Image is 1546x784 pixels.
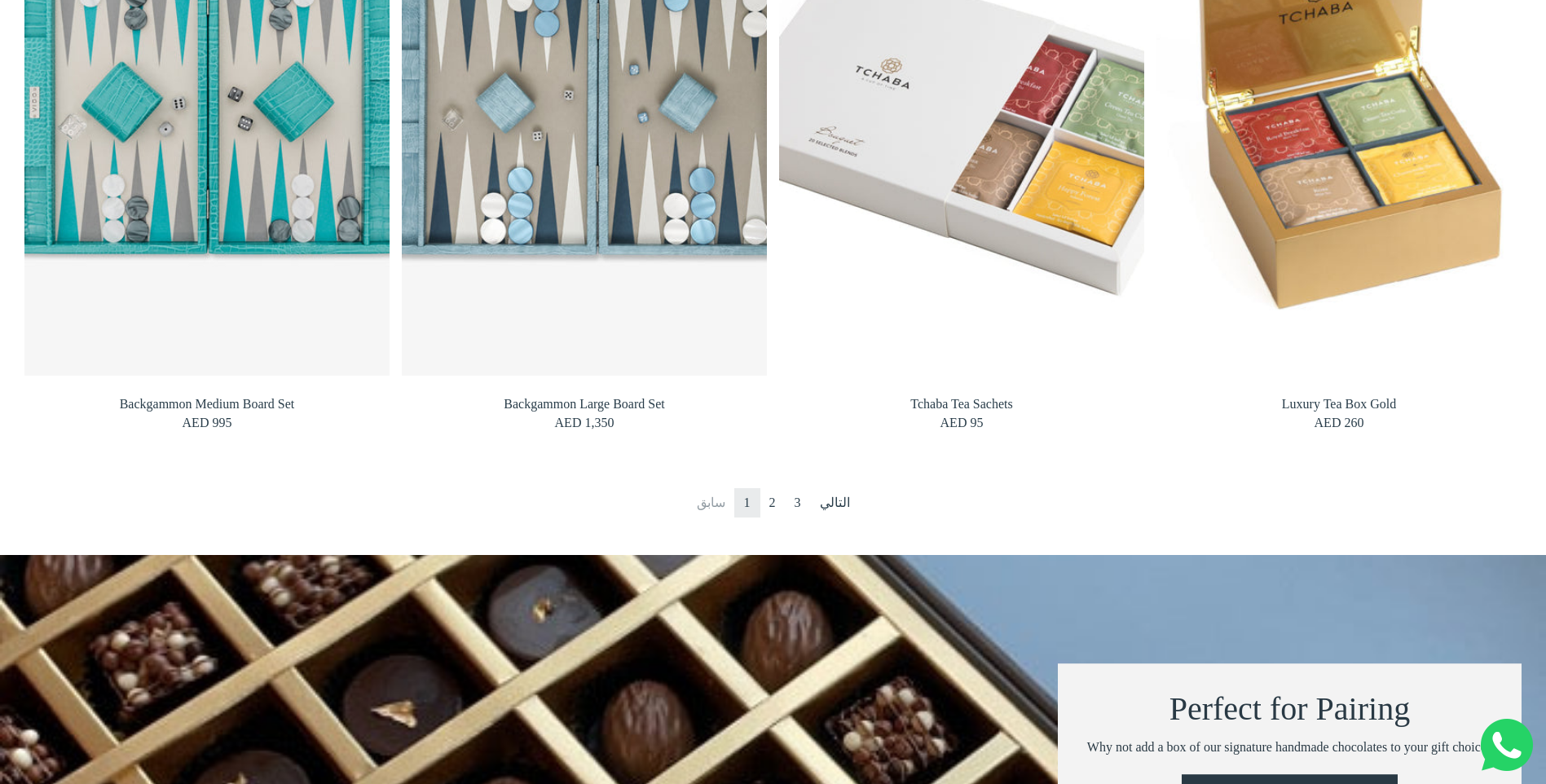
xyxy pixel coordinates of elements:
[1082,737,1497,758] div: Why not add a box of our signature handmade chocolates to your gift choice?
[940,416,984,429] span: AED 95
[734,488,760,518] span: 1
[1481,719,1533,771] img: Whatsapp
[555,416,614,429] span: AED 1,350
[779,396,1144,413] span: Tchaba Tea Sachets
[1156,396,1522,413] span: Luxury Tea Box Gold
[402,396,767,413] span: Backgammon Large Board Set
[687,475,860,531] nav: Pagination Navigation
[810,488,860,518] a: التالي
[779,392,1144,438] a: Tchaba Tea Sachets AED 95
[183,416,232,429] span: AED 995
[24,396,390,413] span: Backgammon Medium Board Set
[24,392,390,438] a: Backgammon Medium Board Set AED 995
[402,392,767,438] a: Backgammon Large Board Set AED 1,350
[1082,688,1497,730] h2: Perfect for Pairing
[760,488,786,518] a: اذهب إلى صفحة 2
[785,488,811,518] a: اذهب إلى صفحة 3
[1315,416,1364,429] span: AED 260
[1156,392,1522,438] a: Luxury Tea Box Gold AED 260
